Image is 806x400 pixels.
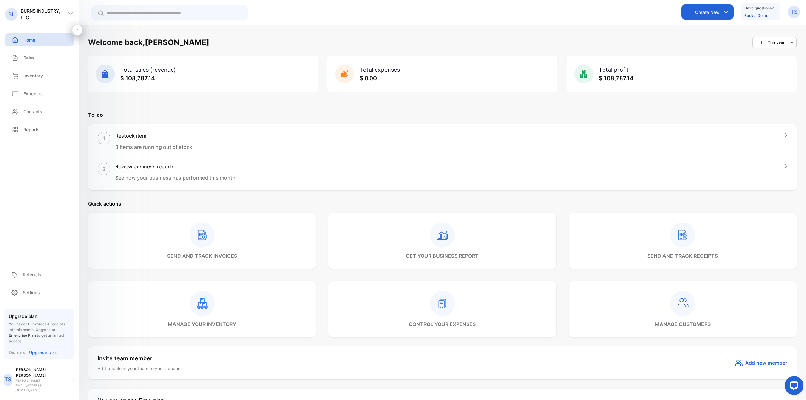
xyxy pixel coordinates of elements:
p: Contacts [23,108,42,115]
p: Inventory [23,72,43,79]
button: This year [752,37,797,48]
button: TS [788,4,800,20]
span: Total expenses [360,66,400,73]
p: manage your inventory [168,320,236,328]
p: manage customers [655,320,711,328]
p: send and track receipts [647,252,718,260]
span: Add new member [745,359,787,367]
h1: Welcome back, [PERSON_NAME] [88,37,209,48]
p: Invite team member [98,354,182,363]
p: BL [8,10,15,19]
a: Upgrade plan [25,349,57,356]
h1: Restock item [115,132,192,139]
p: Upgrade plan [29,349,57,356]
p: To-do [88,111,797,119]
span: Upgrade to to get unlimited access. [9,327,64,343]
p: send and track invoices [167,252,237,260]
p: Create New [695,9,720,15]
p: Settings [23,289,40,296]
span: Enterprise Plan [9,333,36,338]
p: 2 [102,165,105,173]
p: Dismiss [9,349,25,356]
span: $ 108,787.14 [120,75,155,82]
p: See how your business has performed this month [115,174,236,182]
p: Quick actions [88,200,797,207]
button: Add new member [735,359,787,367]
p: Home [23,37,35,43]
p: [PERSON_NAME] [PERSON_NAME] [14,367,65,378]
p: Referrals [23,271,41,278]
p: 1 [103,134,105,142]
p: TS [4,375,11,384]
p: get your business report [406,252,479,260]
p: Upgrade plan [9,313,69,319]
p: Reports [23,126,40,133]
p: Sales [23,54,35,61]
h1: Review business reports [115,163,236,170]
p: [PERSON_NAME][EMAIL_ADDRESS][DOMAIN_NAME] [14,378,65,392]
p: TS [791,8,797,16]
p: Have questions? [744,5,774,11]
iframe: LiveChat chat widget [780,374,806,400]
a: Book a Demo [744,13,768,18]
p: Expenses [23,90,44,97]
p: control your expenses [409,320,476,328]
p: Add people in your team to your account [98,365,182,372]
span: $ 0.00 [360,75,377,82]
p: BURNS INDUSTRY, LLC [21,8,67,21]
span: Total sales (revenue) [120,66,176,73]
span: $ 108,787.14 [599,75,633,82]
span: Total profit [599,66,629,73]
p: This year [768,40,785,45]
button: Create New [681,4,734,20]
p: You have 10 invoices & receipts left this month. [9,321,69,344]
p: 3 items are running out of stock [115,143,192,151]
